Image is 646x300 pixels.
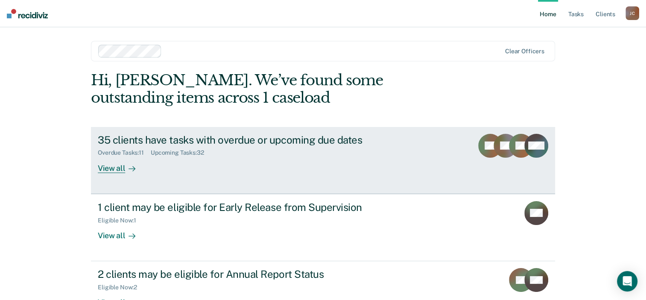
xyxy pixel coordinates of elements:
[91,127,555,194] a: 35 clients have tasks with overdue or upcoming due datesOverdue Tasks:11Upcoming Tasks:32View all
[98,201,398,213] div: 1 client may be eligible for Early Release from Supervision
[91,72,462,107] div: Hi, [PERSON_NAME]. We’ve found some outstanding items across 1 caseload
[98,284,144,291] div: Eligible Now : 2
[151,149,211,156] div: Upcoming Tasks : 32
[505,48,544,55] div: Clear officers
[626,6,639,20] button: JC
[7,9,48,18] img: Recidiviz
[98,134,398,146] div: 35 clients have tasks with overdue or upcoming due dates
[98,268,398,280] div: 2 clients may be eligible for Annual Report Status
[98,156,146,173] div: View all
[98,149,151,156] div: Overdue Tasks : 11
[98,224,146,240] div: View all
[98,217,143,224] div: Eligible Now : 1
[626,6,639,20] div: J C
[91,194,555,261] a: 1 client may be eligible for Early Release from SupervisionEligible Now:1View all
[617,271,637,291] div: Open Intercom Messenger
